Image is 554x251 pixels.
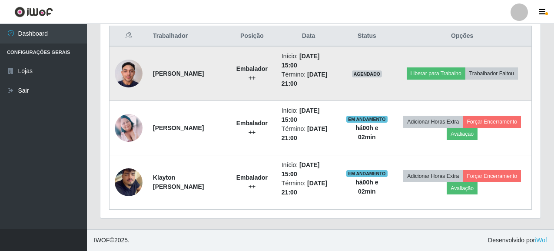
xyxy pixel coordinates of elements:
[403,170,463,182] button: Adicionar Horas Extra
[463,116,521,128] button: Forçar Encerramento
[282,161,335,179] li: Início:
[94,236,129,245] span: © 2025 .
[488,236,547,245] span: Desenvolvido por
[115,55,143,92] img: 1754834692100.jpeg
[282,52,335,70] li: Início:
[153,70,204,77] strong: [PERSON_NAME]
[535,237,547,244] a: iWof
[94,237,110,244] span: IWOF
[355,179,378,195] strong: há 00 h e 02 min
[236,120,268,136] strong: Embalador ++
[282,106,335,124] li: Início:
[407,67,465,80] button: Liberar para Trabalho
[465,67,518,80] button: Trabalhador Faltou
[148,26,228,47] th: Trabalhador
[463,170,521,182] button: Forçar Encerramento
[153,124,204,131] strong: [PERSON_NAME]
[393,26,531,47] th: Opções
[282,161,320,177] time: [DATE] 15:00
[236,65,268,81] strong: Embalador ++
[115,157,143,207] img: 1752843013867.jpeg
[355,124,378,141] strong: há 00 h e 02 min
[115,114,143,142] img: 1693706792822.jpeg
[346,116,388,123] span: EM ANDAMENTO
[341,26,393,47] th: Status
[282,53,320,69] time: [DATE] 15:00
[236,174,268,190] strong: Embalador ++
[352,70,382,77] span: AGENDADO
[14,7,53,17] img: CoreUI Logo
[282,107,320,123] time: [DATE] 15:00
[153,174,204,190] strong: Klayton [PERSON_NAME]
[282,124,335,143] li: Término:
[346,170,388,177] span: EM ANDAMENTO
[228,26,276,47] th: Posição
[282,179,335,197] li: Término:
[276,26,341,47] th: Data
[447,182,478,194] button: Avaliação
[447,128,478,140] button: Avaliação
[282,70,335,88] li: Término:
[403,116,463,128] button: Adicionar Horas Extra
